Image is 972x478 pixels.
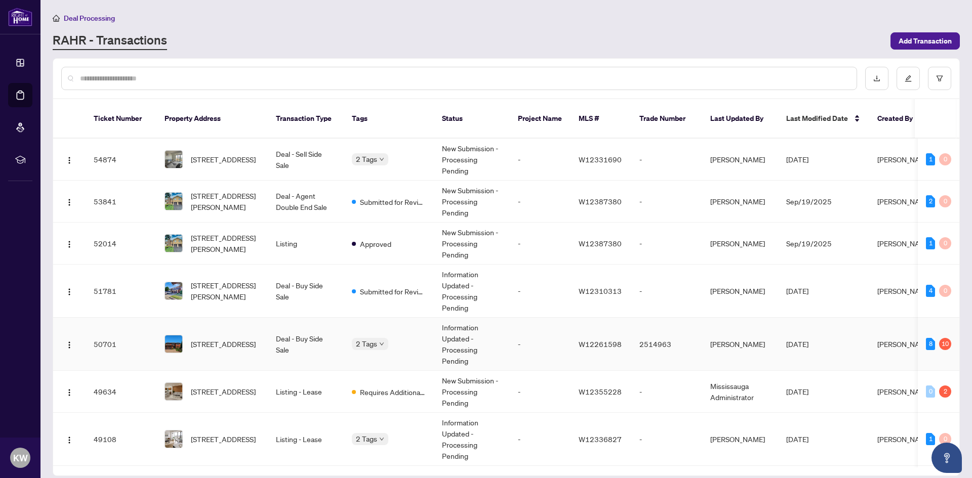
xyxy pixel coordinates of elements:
[510,413,571,466] td: -
[356,153,377,165] span: 2 Tags
[702,181,778,223] td: [PERSON_NAME]
[786,113,848,124] span: Last Modified Date
[510,181,571,223] td: -
[877,155,932,164] span: [PERSON_NAME]
[579,286,622,295] span: W12310313
[165,430,182,448] img: thumbnail-img
[191,190,260,212] span: [STREET_ADDRESS][PERSON_NAME]
[86,371,156,413] td: 49634
[86,139,156,181] td: 54874
[510,318,571,371] td: -
[579,434,622,444] span: W12336827
[936,75,943,82] span: filter
[926,285,935,297] div: 4
[905,75,912,82] span: edit
[778,99,869,139] th: Last Modified Date
[156,99,268,139] th: Property Address
[939,237,951,249] div: 0
[928,67,951,90] button: filter
[165,235,182,252] img: thumbnail-img
[865,67,888,90] button: download
[631,223,702,265] td: -
[64,14,115,23] span: Deal Processing
[165,335,182,353] img: thumbnail-img
[191,433,256,445] span: [STREET_ADDRESS]
[786,339,808,349] span: [DATE]
[191,154,256,165] span: [STREET_ADDRESS]
[65,156,73,164] img: Logo
[926,237,935,249] div: 1
[61,193,77,209] button: Logo
[165,151,182,168] img: thumbnail-img
[890,32,960,50] button: Add Transaction
[61,283,77,299] button: Logo
[939,338,951,350] div: 10
[631,99,702,139] th: Trade Number
[579,239,622,248] span: W12387380
[61,235,77,251] button: Logo
[65,341,73,349] img: Logo
[631,371,702,413] td: -
[931,443,962,473] button: Open asap
[191,280,260,302] span: [STREET_ADDRESS][PERSON_NAME]
[360,238,391,249] span: Approved
[268,318,344,371] td: Deal - Buy Side Sale
[53,32,167,50] a: RAHR - Transactions
[702,265,778,318] td: [PERSON_NAME]
[702,371,778,413] td: Mississauga Administrator
[86,99,156,139] th: Ticket Number
[926,195,935,207] div: 2
[897,67,920,90] button: edit
[631,181,702,223] td: -
[434,181,510,223] td: New Submission - Processing Pending
[434,413,510,466] td: Information Updated - Processing Pending
[434,139,510,181] td: New Submission - Processing Pending
[65,198,73,206] img: Logo
[65,240,73,248] img: Logo
[926,385,935,398] div: 0
[926,153,935,165] div: 1
[510,223,571,265] td: -
[869,99,930,139] th: Created By
[631,265,702,318] td: -
[510,265,571,318] td: -
[786,387,808,396] span: [DATE]
[702,223,778,265] td: [PERSON_NAME]
[786,155,808,164] span: [DATE]
[873,75,880,82] span: download
[86,181,156,223] td: 53841
[631,413,702,466] td: -
[360,286,426,297] span: Submitted for Review
[268,223,344,265] td: Listing
[65,388,73,397] img: Logo
[434,318,510,371] td: Information Updated - Processing Pending
[510,139,571,181] td: -
[61,383,77,400] button: Logo
[65,436,73,444] img: Logo
[13,451,28,465] span: KW
[191,386,256,397] span: [STREET_ADDRESS]
[571,99,631,139] th: MLS #
[191,232,260,254] span: [STREET_ADDRESS][PERSON_NAME]
[360,196,426,207] span: Submitted for Review
[939,195,951,207] div: 0
[379,157,384,162] span: down
[786,286,808,295] span: [DATE]
[579,387,622,396] span: W12355228
[786,239,832,248] span: Sep/19/2025
[877,197,932,206] span: [PERSON_NAME]
[877,239,932,248] span: [PERSON_NAME]
[702,413,778,466] td: [PERSON_NAME]
[579,197,622,206] span: W12387380
[579,155,622,164] span: W12331690
[268,139,344,181] td: Deal - Sell Side Sale
[86,318,156,371] td: 50701
[434,371,510,413] td: New Submission - Processing Pending
[379,341,384,346] span: down
[61,151,77,167] button: Logo
[510,371,571,413] td: -
[939,153,951,165] div: 0
[53,15,60,22] span: home
[165,383,182,400] img: thumbnail-img
[268,371,344,413] td: Listing - Lease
